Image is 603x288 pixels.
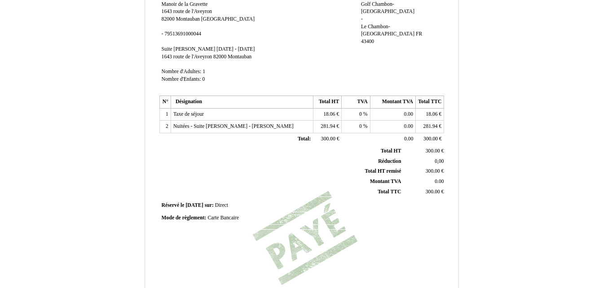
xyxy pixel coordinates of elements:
span: 43400 [361,39,374,44]
span: Carte Bancaire [207,215,239,221]
td: € [416,133,444,146]
td: 2 [159,121,171,133]
span: 300.00 [423,136,438,142]
span: Nombre d'Adultes: [162,69,202,74]
span: Réservé le [162,202,185,208]
span: 0.00 [404,111,413,117]
span: 300.00 [321,136,335,142]
span: sur: [205,202,214,208]
span: 82000 [213,54,226,60]
span: Montauban [176,16,200,22]
td: € [403,146,445,156]
span: Chambon-[GEOGRAPHIC_DATA] [361,1,414,15]
span: Total: [298,136,311,142]
span: 300.00 [426,148,440,154]
span: 18.06 [323,111,335,117]
span: 0 [359,123,362,129]
span: Montant TVA [370,179,401,184]
span: 0 [359,111,362,117]
span: Taxe de séjour [173,111,204,117]
span: Manoir de la Gravette [162,1,208,7]
span: Mode de règlement: [162,215,207,221]
span: 82000 [162,16,175,22]
span: Golf [361,1,370,7]
td: % [342,108,370,121]
span: 1643 route de l'Aveyron [162,9,212,14]
td: 1 [159,108,171,121]
span: Nuitées - Suite [PERSON_NAME] - [PERSON_NAME] [173,123,294,129]
span: 281.94 [423,123,438,129]
span: 0.00 [404,136,413,142]
span: FR [416,31,422,37]
span: [DATE] [185,202,203,208]
td: % [342,121,370,133]
td: € [313,108,341,121]
span: 300.00 [426,168,440,174]
td: € [313,121,341,133]
span: Suite [PERSON_NAME] [162,46,216,52]
td: € [416,108,444,121]
span: 281.94 [321,123,335,129]
span: 300.00 [426,189,440,195]
th: Désignation [171,96,313,109]
span: Total TTC [378,189,401,195]
span: - [162,31,163,37]
th: TVA [342,96,370,109]
td: € [403,166,445,177]
span: 1643 route de l'Aveyron [162,54,212,60]
span: 0 [202,76,205,82]
td: € [416,121,444,133]
span: Total HT [381,148,401,154]
td: € [403,187,445,197]
span: 79513691000044 [164,31,201,37]
th: N° [159,96,171,109]
span: [DATE] - [DATE] [216,46,255,52]
span: 0.00 [404,123,413,129]
span: - [361,16,363,22]
span: Total HT remisé [365,168,401,174]
span: Montauban [228,54,251,60]
th: Total HT [313,96,341,109]
span: 18.06 [426,111,437,117]
span: 0.00 [435,179,444,184]
th: Total TTC [416,96,444,109]
span: [GEOGRAPHIC_DATA] [201,16,255,22]
span: Réduction [378,158,401,164]
span: Le Chambon-[GEOGRAPHIC_DATA] [361,24,414,37]
td: € [313,133,341,146]
span: 0,00 [435,158,444,164]
th: Montant TVA [370,96,415,109]
span: 1 [202,69,205,74]
span: Direct [215,202,228,208]
span: Nombre d'Enfants: [162,76,201,82]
